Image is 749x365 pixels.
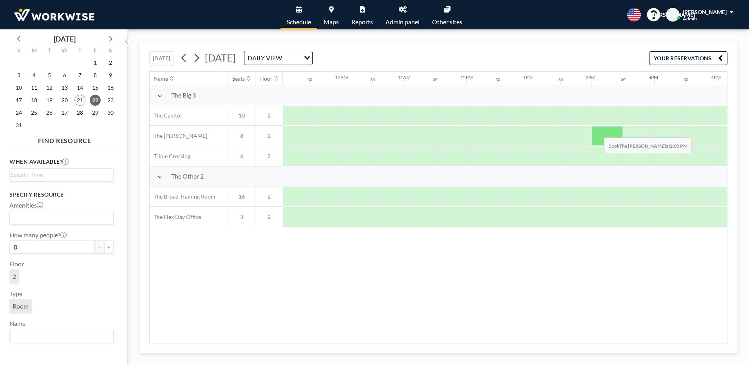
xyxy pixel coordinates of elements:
[44,95,55,106] span: Tuesday, August 19, 2025
[57,46,72,56] div: W
[54,33,76,44] div: [DATE]
[287,19,311,25] span: Schedule
[105,95,116,106] span: Saturday, August 23, 2025
[74,95,85,106] span: Thursday, August 21, 2025
[432,19,462,25] span: Other sites
[13,95,24,106] span: Sunday, August 17, 2025
[29,82,40,93] span: Monday, August 11, 2025
[29,95,40,106] span: Monday, August 18, 2025
[351,19,373,25] span: Reports
[105,107,116,118] span: Saturday, August 30, 2025
[232,75,245,82] div: Seats
[42,46,57,56] div: T
[9,134,120,145] h4: FIND RESOURCE
[72,46,87,56] div: T
[74,70,85,81] span: Thursday, August 7, 2025
[460,74,473,80] div: 12PM
[149,51,174,65] button: [DATE]
[684,77,688,82] div: 30
[255,153,283,160] span: 2
[433,77,438,82] div: 30
[59,70,70,81] span: Wednesday, August 6, 2025
[648,74,658,80] div: 3PM
[105,70,116,81] span: Saturday, August 9, 2025
[150,153,190,160] span: Triple Crossing
[9,191,114,198] h3: Specify resource
[398,74,411,80] div: 11AM
[171,91,196,99] span: The Big 3
[308,77,312,82] div: 30
[255,112,283,119] span: 2
[150,112,182,119] span: The Capitol
[44,82,55,93] span: Tuesday, August 12, 2025
[105,57,116,68] span: Saturday, August 2, 2025
[10,211,113,224] div: Search for option
[90,95,101,106] span: Friday, August 22, 2025
[27,46,42,56] div: M
[255,213,283,220] span: 2
[324,19,339,25] span: Maps
[90,70,101,81] span: Friday, August 8, 2025
[13,7,96,23] img: organization-logo
[44,70,55,81] span: Tuesday, August 5, 2025
[244,51,312,65] div: Search for option
[255,193,283,200] span: 2
[649,51,727,65] button: YOUR RESERVATIONS
[10,329,113,343] div: Search for option
[670,143,687,149] b: 2:00 PM
[604,137,692,153] span: Book at
[9,320,25,327] label: Name
[385,19,420,25] span: Admin panel
[13,70,24,81] span: Sunday, August 3, 2025
[619,143,666,149] b: The [PERSON_NAME]
[104,240,114,254] button: +
[335,74,348,80] div: 10AM
[228,112,255,119] span: 10
[683,9,727,15] span: [PERSON_NAME]
[11,46,27,56] div: S
[9,290,22,298] label: Type
[9,201,43,209] label: Amenities
[11,331,109,341] input: Search for option
[523,74,533,80] div: 1PM
[10,169,113,181] div: Search for option
[13,82,24,93] span: Sunday, August 10, 2025
[370,77,375,82] div: 30
[228,213,255,220] span: 3
[586,74,595,80] div: 2PM
[150,132,207,139] span: The [PERSON_NAME]
[154,75,168,82] div: Name
[74,107,85,118] span: Thursday, August 28, 2025
[29,70,40,81] span: Monday, August 4, 2025
[228,193,255,200] span: 16
[711,74,721,80] div: 4PM
[59,107,70,118] span: Wednesday, August 27, 2025
[621,77,626,82] div: 30
[255,132,283,139] span: 2
[90,82,101,93] span: Friday, August 15, 2025
[246,53,284,63] span: DAILY VIEW
[651,11,695,18] span: [PERSON_NAME]
[284,53,299,63] input: Search for option
[11,170,109,179] input: Search for option
[13,120,24,131] span: Sunday, August 31, 2025
[74,82,85,93] span: Thursday, August 14, 2025
[95,240,104,254] button: -
[205,52,236,63] span: [DATE]
[103,46,118,56] div: S
[29,107,40,118] span: Monday, August 25, 2025
[13,273,16,280] span: 2
[87,46,103,56] div: F
[105,82,116,93] span: Saturday, August 16, 2025
[150,193,215,200] span: The Broad Training Room
[150,213,201,220] span: The Flex Day Office
[228,132,255,139] span: 8
[496,77,500,82] div: 30
[59,95,70,106] span: Wednesday, August 20, 2025
[9,260,24,268] label: Floor
[90,107,101,118] span: Friday, August 29, 2025
[11,213,109,223] input: Search for option
[90,57,101,68] span: Friday, August 1, 2025
[9,231,67,239] label: How many people?
[44,107,55,118] span: Tuesday, August 26, 2025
